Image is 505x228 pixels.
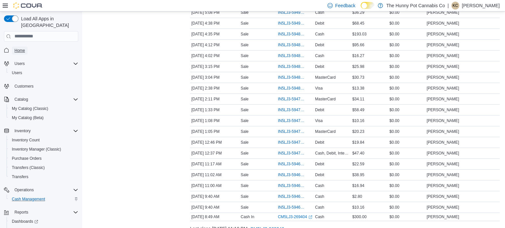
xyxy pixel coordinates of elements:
span: $2.80 [352,194,362,199]
div: [DATE] 8:49 AM [190,213,239,221]
span: Users [12,70,22,75]
span: $22.59 [352,161,364,167]
span: Cash [315,183,324,188]
button: IN5LJ3-5946422 [278,193,312,200]
p: Sale [241,205,249,210]
span: $19.84 [352,140,364,145]
span: Reports [12,208,78,216]
div: [DATE] 11:17 AM [190,160,239,168]
div: [DATE] 3:15 PM [190,63,239,71]
button: IN5LJ3-5948986 [278,30,312,38]
span: MasterCard [315,75,336,80]
span: Cash [315,214,324,219]
button: IN5LJ3-5947390 [278,138,312,146]
a: Transfers (Classic) [9,164,47,172]
span: MasterCard [315,96,336,102]
button: IN5LJ3-5946863 [278,160,312,168]
a: Inventory Count [9,136,42,144]
span: $34.11 [352,96,364,102]
span: $95.66 [352,42,364,48]
div: $0.00 [388,30,425,38]
span: [PERSON_NAME] [427,194,459,199]
div: [DATE] 1:33 PM [190,106,239,114]
span: Debit [315,161,324,167]
div: [DATE] 5:08 PM [190,9,239,16]
span: Home [14,48,25,53]
div: $0.00 [388,160,425,168]
svg: External link [308,215,312,219]
span: $13.38 [352,86,364,91]
p: Sale [241,183,249,188]
span: $58.49 [352,107,364,113]
button: IN5LJ3-5946421 [278,203,312,211]
div: $0.00 [388,128,425,135]
span: Transfers (Classic) [12,165,45,170]
button: Reports [1,208,81,217]
p: Sale [241,31,249,37]
p: Sale [241,10,249,15]
span: [PERSON_NAME] [427,161,459,167]
span: IN5LJ3-5948367 [278,64,306,69]
span: Visa [315,86,323,91]
span: $25.98 [352,64,364,69]
p: Sale [241,161,249,167]
span: $16.94 [352,183,364,188]
span: Debit [315,107,324,113]
button: IN5LJ3-5948722 [278,52,312,60]
div: $0.00 [388,182,425,190]
div: [DATE] 3:04 PM [190,73,239,81]
button: Inventory Manager (Classic) [7,145,81,154]
span: IN5LJ3-5948986 [278,31,306,37]
span: Reports [14,210,28,215]
span: Debit [315,42,324,48]
a: Cash Management [9,195,48,203]
span: IN5LJ3-5946789 [278,172,306,177]
a: Inventory Manager (Classic) [9,145,64,153]
div: [DATE] 4:38 PM [190,19,239,27]
span: Operations [14,187,34,193]
span: $47.40 [352,151,364,156]
span: [PERSON_NAME] [427,31,459,37]
span: Home [12,46,78,54]
button: Catalog [1,95,81,104]
button: Inventory Count [7,135,81,145]
button: IN5LJ3-5947926 [278,95,312,103]
span: [PERSON_NAME] [427,64,459,69]
span: Debit [315,172,324,177]
p: | [447,2,449,10]
button: Purchase Orders [7,154,81,163]
span: Transfers [9,173,78,181]
span: [PERSON_NAME] [427,86,459,91]
p: Sale [241,75,249,80]
span: Cash [315,31,324,37]
button: IN5LJ3-5949283 [278,9,312,16]
div: $0.00 [388,9,425,16]
span: [PERSON_NAME] [427,140,459,145]
span: Cash [315,10,324,15]
input: Dark Mode [361,2,374,9]
button: Inventory [1,126,81,135]
span: Inventory [12,127,78,135]
span: [PERSON_NAME] [427,172,459,177]
div: $0.00 [388,73,425,81]
span: Purchase Orders [9,155,78,162]
span: $68.45 [352,21,364,26]
img: Cova [13,2,43,9]
span: Debit [315,64,324,69]
div: [DATE] 4:35 PM [190,30,239,38]
button: My Catalog (Classic) [7,104,81,113]
div: $0.00 [388,95,425,103]
span: IN5LJ3-5949009 [278,21,306,26]
p: The Hunny Pot Cannabis Co [386,2,445,10]
p: Sale [241,86,249,91]
span: Customers [14,84,34,89]
span: IN5LJ3-5947926 [278,96,306,102]
span: Debit [315,140,324,145]
span: [PERSON_NAME] [427,75,459,80]
span: $16.27 [352,53,364,58]
span: MasterCard [315,129,336,134]
span: [PERSON_NAME] [427,129,459,134]
span: [PERSON_NAME] [427,214,459,219]
div: [DATE] 4:02 PM [190,52,239,60]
